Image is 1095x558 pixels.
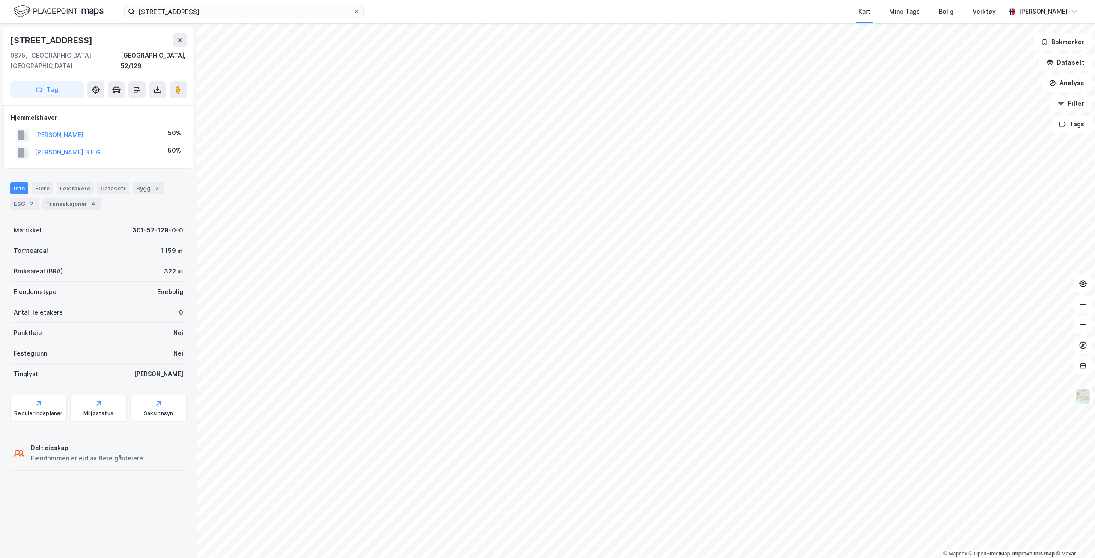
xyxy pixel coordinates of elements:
[10,50,121,71] div: 0875, [GEOGRAPHIC_DATA], [GEOGRAPHIC_DATA]
[27,199,36,208] div: 2
[1052,517,1095,558] iframe: Chat Widget
[943,551,967,557] a: Mapbox
[173,348,183,359] div: Nei
[134,369,183,379] div: [PERSON_NAME]
[97,182,129,194] div: Datasett
[121,50,187,71] div: [GEOGRAPHIC_DATA], 52/129
[1042,74,1092,92] button: Analyse
[168,145,181,156] div: 50%
[89,199,98,208] div: 4
[10,182,28,194] div: Info
[14,225,42,235] div: Matrikkel
[889,6,920,17] div: Mine Tags
[14,410,62,417] div: Reguleringsplaner
[173,328,183,338] div: Nei
[152,184,161,193] div: 2
[83,410,113,417] div: Miljøstatus
[1012,551,1055,557] a: Improve this map
[1039,54,1092,71] button: Datasett
[10,198,39,210] div: ESG
[14,348,47,359] div: Festegrunn
[164,266,183,276] div: 322 ㎡
[1052,116,1092,133] button: Tags
[14,266,63,276] div: Bruksareal (BRA)
[969,551,1010,557] a: OpenStreetMap
[10,81,84,98] button: Tag
[42,198,101,210] div: Transaksjoner
[939,6,954,17] div: Bolig
[14,4,104,19] img: logo.f888ab2527a4732fd821a326f86c7f29.svg
[14,328,42,338] div: Punktleie
[161,246,183,256] div: 1 159 ㎡
[168,128,181,138] div: 50%
[32,182,53,194] div: Eiere
[135,5,353,18] input: Søk på adresse, matrikkel, gårdeiere, leietakere eller personer
[57,182,94,194] div: Leietakere
[133,182,164,194] div: Bygg
[1075,389,1091,405] img: Z
[132,225,183,235] div: 301-52-129-0-0
[1050,95,1092,112] button: Filter
[1052,517,1095,558] div: Kontrollprogram for chat
[14,287,57,297] div: Eiendomstype
[10,33,94,47] div: [STREET_ADDRESS]
[1034,33,1092,50] button: Bokmerker
[31,453,143,463] div: Eiendommen er eid av flere gårdeiere
[858,6,870,17] div: Kart
[157,287,183,297] div: Enebolig
[14,369,38,379] div: Tinglyst
[14,246,48,256] div: Tomteareal
[31,443,143,453] div: Delt eieskap
[973,6,996,17] div: Verktøy
[1019,6,1068,17] div: [PERSON_NAME]
[11,113,186,123] div: Hjemmelshaver
[179,307,183,318] div: 0
[144,410,173,417] div: Saksinnsyn
[14,307,63,318] div: Antall leietakere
